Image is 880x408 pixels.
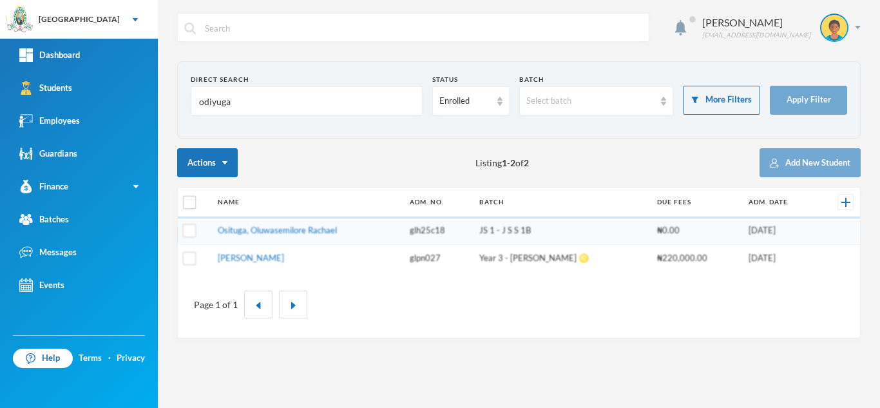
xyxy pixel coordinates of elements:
[218,253,284,263] a: [PERSON_NAME]
[742,244,818,271] td: [DATE]
[502,157,507,168] b: 1
[7,7,33,33] img: logo
[79,352,102,365] a: Terms
[473,217,651,245] td: JS 1 - J S S 1B
[19,114,80,128] div: Employees
[19,81,72,95] div: Students
[683,86,760,115] button: More Filters
[770,86,847,115] button: Apply Filter
[473,188,651,217] th: Batch
[439,95,491,108] div: Enrolled
[821,15,847,41] img: STUDENT
[19,48,80,62] div: Dashboard
[702,15,810,30] div: [PERSON_NAME]
[19,213,69,226] div: Batches
[651,217,742,245] td: ₦0.00
[194,298,238,311] div: Page 1 of 1
[403,244,473,271] td: glpn027
[702,30,810,40] div: [EMAIL_ADDRESS][DOMAIN_NAME]
[108,352,111,365] div: ·
[19,147,77,160] div: Guardians
[651,188,742,217] th: Due Fees
[117,352,145,365] a: Privacy
[19,246,77,259] div: Messages
[519,75,674,84] div: Batch
[211,188,403,217] th: Name
[651,244,742,271] td: ₦220,000.00
[184,23,196,34] img: search
[742,188,818,217] th: Adm. Date
[403,188,473,217] th: Adm. No.
[13,349,73,368] a: Help
[198,87,416,116] input: Name, Admin No, Phone number, Email Address
[524,157,529,168] b: 2
[19,278,64,292] div: Events
[475,156,529,170] span: Listing - of
[432,75,510,84] div: Status
[204,14,642,43] input: Search
[473,244,651,271] td: Year 3 - [PERSON_NAME] ♌️
[39,14,120,25] div: [GEOGRAPHIC_DATA]
[403,217,473,245] td: glh25c18
[510,157,515,168] b: 2
[177,148,238,177] button: Actions
[760,148,861,177] button: Add New Student
[841,198,850,207] img: +
[191,75,423,84] div: Direct Search
[742,217,818,245] td: [DATE]
[218,225,337,235] a: Osituga, Oluwasemilore Rachael
[19,180,68,193] div: Finance
[526,95,655,108] div: Select batch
